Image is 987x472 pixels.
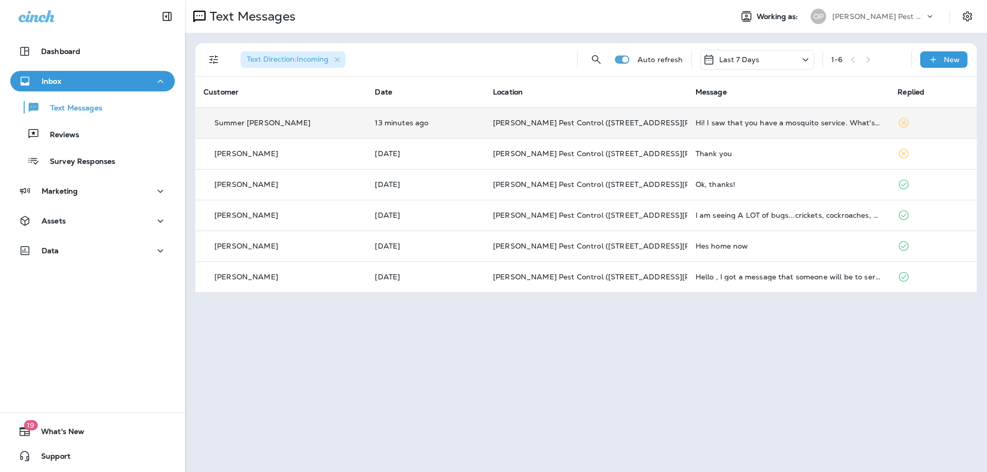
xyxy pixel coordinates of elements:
p: [PERSON_NAME] [214,211,278,219]
span: [PERSON_NAME] Pest Control ([STREET_ADDRESS][PERSON_NAME]) [493,149,748,158]
p: Text Messages [206,9,296,24]
span: [PERSON_NAME] Pest Control ([STREET_ADDRESS][PERSON_NAME]) [493,272,748,281]
p: Text Messages [40,104,102,114]
p: Oct 6, 2025 08:32 PM [375,211,477,219]
button: Filters [204,49,224,70]
div: Hes home now [696,242,882,250]
p: Marketing [42,187,78,195]
div: Hello , I got a message that someone will be to service our house today . I am out of town today ... [696,273,882,281]
p: [PERSON_NAME] [214,180,278,188]
button: Dashboard [10,41,175,62]
span: [PERSON_NAME] Pest Control ([STREET_ADDRESS][PERSON_NAME]) [493,211,748,220]
p: Inbox [42,77,61,85]
p: Auto refresh [637,55,683,64]
div: OP [811,9,826,24]
span: [PERSON_NAME] Pest Control ([STREET_ADDRESS][PERSON_NAME]) [493,118,748,127]
p: [PERSON_NAME] [214,273,278,281]
div: I am seeing A LOT of bugs...crickets, cockroaches, etc. Please let me know when you are coming ne... [696,211,882,219]
p: Survey Responses [40,157,115,167]
button: Support [10,446,175,466]
p: Oct 13, 2025 11:28 AM [375,119,477,127]
span: Message [696,87,727,97]
p: Last 7 Days [719,55,760,64]
span: Replied [898,87,924,97]
p: [PERSON_NAME] [214,242,278,250]
span: [PERSON_NAME] Pest Control ([STREET_ADDRESS][PERSON_NAME]) [493,241,748,251]
button: Data [10,240,175,261]
span: What's New [31,427,84,440]
div: 1 - 6 [831,55,843,64]
p: Oct 7, 2025 09:02 AM [375,180,477,188]
span: Working as: [757,12,800,21]
button: Survey Responses [10,150,175,172]
span: Location [493,87,523,97]
p: Oct 6, 2025 08:41 AM [375,273,477,281]
p: Summer [PERSON_NAME] [214,119,310,127]
span: Customer [204,87,239,97]
p: New [944,55,960,64]
p: Assets [42,217,66,225]
button: Reviews [10,123,175,145]
div: Thank you [696,149,882,158]
button: Inbox [10,71,175,91]
button: Settings [958,7,977,26]
span: 19 [24,420,38,430]
button: Text Messages [10,97,175,118]
span: [PERSON_NAME] Pest Control ([STREET_ADDRESS][PERSON_NAME]) [493,180,748,189]
p: [PERSON_NAME] [214,149,278,158]
p: Data [42,247,59,255]
span: Support [31,452,70,464]
button: 19What's New [10,421,175,442]
p: [PERSON_NAME] Pest Control [832,12,925,21]
p: Dashboard [41,47,80,55]
button: Collapse Sidebar [153,6,181,27]
button: Marketing [10,181,175,201]
span: Text Direction : Incoming [247,54,328,64]
div: Text Direction:Incoming [241,51,345,68]
div: Hi! I saw that you have a mosquito service. What's the cost for that? [696,119,882,127]
p: Oct 6, 2025 08:53 AM [375,242,477,250]
div: Ok, thanks! [696,180,882,188]
button: Assets [10,211,175,231]
span: Date [375,87,392,97]
button: Search Messages [586,49,607,70]
p: Reviews [40,130,79,140]
p: Oct 7, 2025 06:10 PM [375,149,477,158]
